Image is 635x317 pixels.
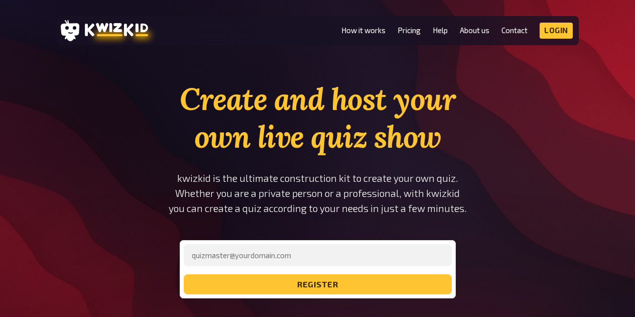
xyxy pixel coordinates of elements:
p: kwizkid is the ultimate construction kit to create your own quiz. Whether you are a private perso... [148,171,487,216]
a: About us [460,26,489,35]
a: Pricing [398,26,421,35]
a: Help [433,26,448,35]
button: register [184,274,452,294]
h1: Create and host your own live quiz show [148,80,487,156]
a: Contact [501,26,528,35]
a: How it works [341,26,386,35]
input: quizmaster@yourdomain.com [184,244,452,266]
a: Login [540,23,573,39]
